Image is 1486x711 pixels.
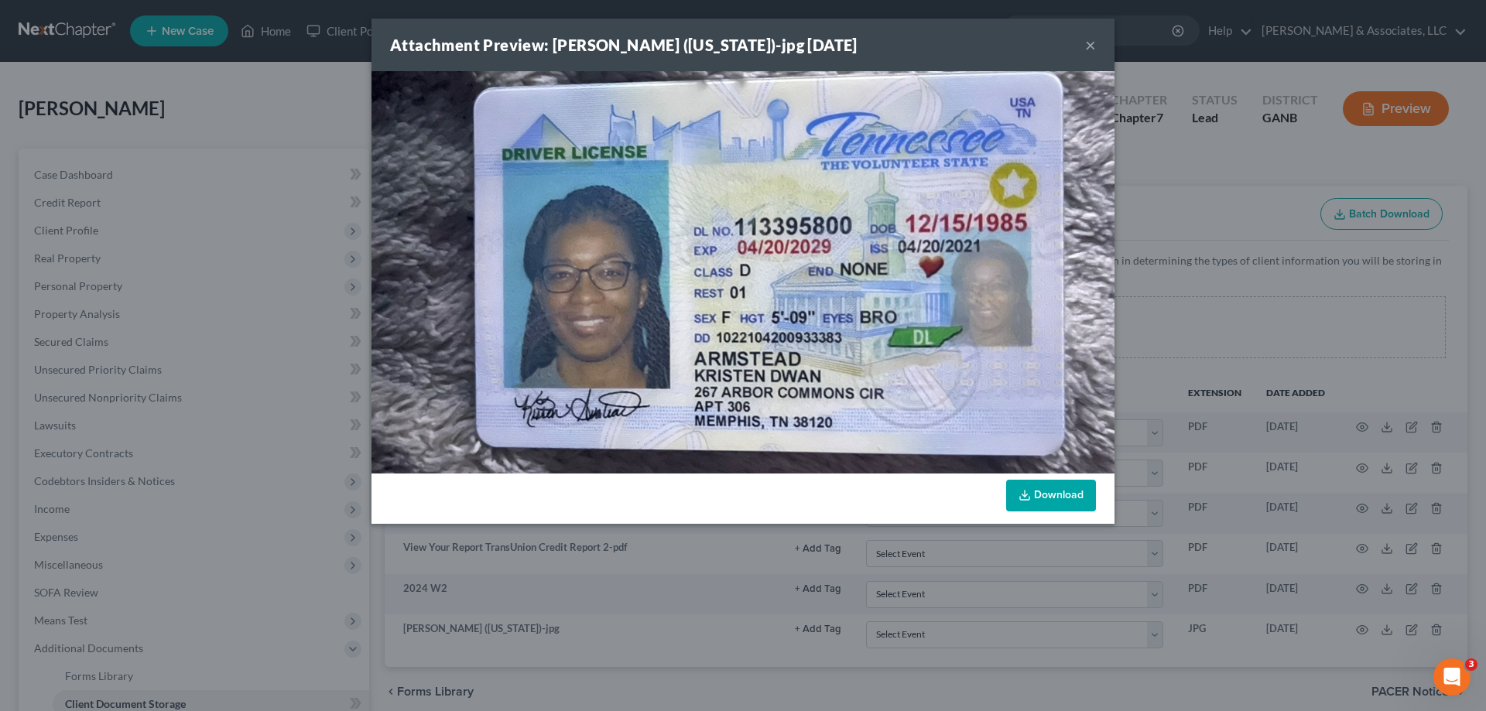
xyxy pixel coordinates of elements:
[371,71,1114,473] img: 645f738e-7e0a-4358-8de5-9d96a4f69bab.jpg
[1085,36,1096,54] button: ×
[1465,658,1477,671] span: 3
[390,36,858,54] strong: Attachment Preview: [PERSON_NAME] ([US_STATE])-jpg [DATE]
[1433,658,1471,696] iframe: Intercom live chat
[1006,480,1096,512] a: Download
